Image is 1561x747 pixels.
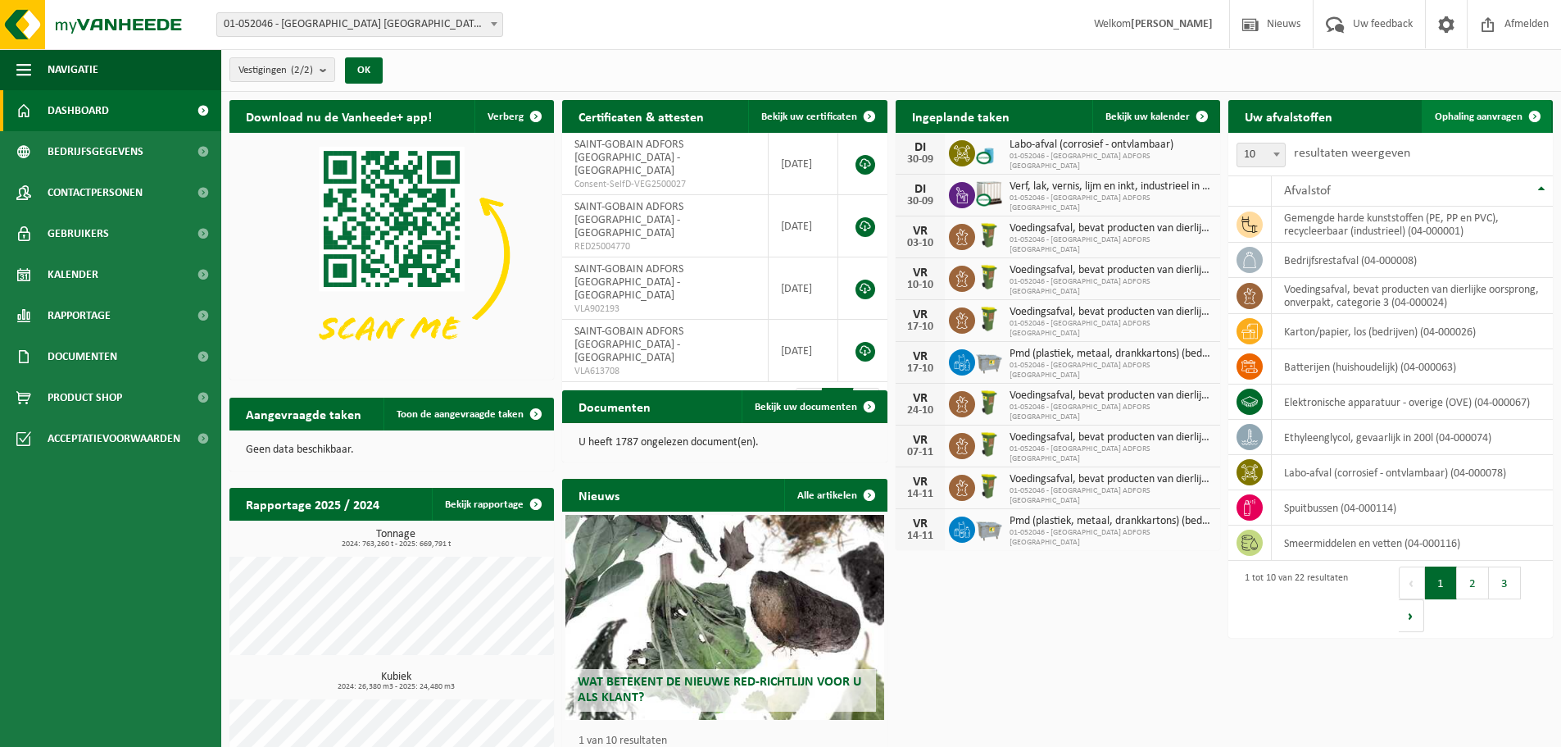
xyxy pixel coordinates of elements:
h2: Download nu de Vanheede+ app! [229,100,448,132]
span: Labo-afval (corrosief - ontvlambaar) [1010,139,1212,152]
a: Wat betekent de nieuwe RED-richtlijn voor u als klant? [565,515,883,720]
span: 01-052046 - [GEOGRAPHIC_DATA] ADFORS [GEOGRAPHIC_DATA] [1010,319,1212,339]
button: Verberg [474,100,552,133]
div: DI [904,183,937,196]
a: Bekijk uw kalender [1092,100,1218,133]
span: Navigatie [48,49,98,90]
span: SAINT-GOBAIN ADFORS [GEOGRAPHIC_DATA] - [GEOGRAPHIC_DATA] [574,263,683,302]
h2: Documenten [562,390,667,422]
span: Product Shop [48,377,122,418]
div: 14-11 [904,531,937,542]
span: 01-052046 - [GEOGRAPHIC_DATA] ADFORS [GEOGRAPHIC_DATA] [1010,486,1212,506]
span: Voedingsafval, bevat producten van dierlijke oorsprong, onverpakt, categorie 3 [1010,222,1212,235]
span: 01-052046 - [GEOGRAPHIC_DATA] ADFORS [GEOGRAPHIC_DATA] [1010,528,1212,548]
td: voedingsafval, bevat producten van dierlijke oorsprong, onverpakt, categorie 3 (04-000024) [1272,278,1553,314]
span: VLA613708 [574,365,755,378]
span: 01-052046 - [GEOGRAPHIC_DATA] ADFORS [GEOGRAPHIC_DATA] [1010,235,1212,255]
span: Verberg [488,112,524,122]
button: 2 [1457,567,1489,599]
span: SAINT-GOBAIN ADFORS [GEOGRAPHIC_DATA] - [GEOGRAPHIC_DATA] [574,139,683,177]
a: Toon de aangevraagde taken [383,398,552,430]
span: Voedingsafval, bevat producten van dierlijke oorsprong, onverpakt, categorie 3 [1010,473,1212,486]
td: [DATE] [769,133,839,195]
span: Voedingsafval, bevat producten van dierlijke oorsprong, onverpakt, categorie 3 [1010,306,1212,319]
div: 10-10 [904,280,937,291]
img: WB-0060-HPE-GN-50 [975,221,1003,249]
td: karton/papier, los (bedrijven) (04-000026) [1272,314,1553,349]
td: [DATE] [769,195,839,257]
div: VR [904,434,937,447]
span: 2024: 763,260 t - 2025: 669,791 t [238,540,554,549]
span: Toon de aangevraagde taken [397,409,524,420]
span: SAINT-GOBAIN ADFORS [GEOGRAPHIC_DATA] - [GEOGRAPHIC_DATA] [574,201,683,239]
div: VR [904,517,937,531]
div: 17-10 [904,363,937,375]
span: Vestigingen [238,58,313,83]
span: 01-052046 - [GEOGRAPHIC_DATA] ADFORS [GEOGRAPHIC_DATA] [1010,361,1212,380]
span: 10 [1237,143,1285,166]
img: WB-0060-HPE-GN-50 [975,430,1003,458]
button: Vestigingen(2/2) [229,57,335,82]
span: VLA902193 [574,303,755,316]
strong: [PERSON_NAME] [1131,18,1213,30]
span: SAINT-GOBAIN ADFORS [GEOGRAPHIC_DATA] - [GEOGRAPHIC_DATA] [574,326,683,364]
div: 24-10 [904,405,937,417]
span: Consent-SelfD-VEG2500027 [574,178,755,191]
div: VR [904,392,937,405]
td: batterijen (huishoudelijk) (04-000063) [1272,349,1553,385]
div: VR [904,266,937,280]
div: 03-10 [904,238,937,249]
div: VR [904,308,937,321]
h3: Tonnage [238,529,554,549]
button: OK [345,57,383,84]
span: Voedingsafval, bevat producten van dierlijke oorsprong, onverpakt, categorie 3 [1010,389,1212,403]
span: Verf, lak, vernis, lijm en inkt, industrieel in ibc [1010,180,1212,194]
span: RED25004770 [574,240,755,253]
td: ethyleenglycol, gevaarlijk in 200l (04-000074) [1272,420,1553,455]
span: Gebruikers [48,213,109,254]
h2: Certificaten & attesten [562,100,720,132]
img: WB-2500-GAL-GY-01 [975,514,1003,542]
span: Bekijk uw documenten [755,402,857,412]
span: Kalender [48,254,98,295]
span: 01-052046 - [GEOGRAPHIC_DATA] ADFORS [GEOGRAPHIC_DATA] [1010,403,1212,422]
a: Bekijk rapportage [432,488,552,521]
span: Rapportage [48,295,111,336]
img: WB-0060-HPE-GN-50 [975,472,1003,500]
span: 10 [1237,143,1286,167]
span: 2024: 26,380 m3 - 2025: 24,480 m3 [238,683,554,691]
h3: Kubiek [238,672,554,691]
img: LP-OT-00060-CU [975,138,1003,166]
span: 01-052046 - [GEOGRAPHIC_DATA] ADFORS [GEOGRAPHIC_DATA] [1010,194,1212,213]
span: 01-052046 - SAINT-GOBAIN ADFORS BELGIUM - BUGGENHOUT [217,13,502,36]
div: VR [904,350,937,363]
img: PB-IC-CU [975,180,1003,207]
span: Contactpersonen [48,172,143,213]
td: bedrijfsrestafval (04-000008) [1272,243,1553,278]
img: WB-0060-HPE-GN-50 [975,305,1003,333]
span: Bekijk uw kalender [1105,112,1190,122]
div: 07-11 [904,447,937,458]
div: VR [904,225,937,238]
a: Bekijk uw documenten [742,390,886,423]
p: Geen data beschikbaar. [246,444,538,456]
h2: Rapportage 2025 / 2024 [229,488,396,520]
div: 17-10 [904,321,937,333]
span: Dashboard [48,90,109,131]
h2: Aangevraagde taken [229,398,378,430]
img: WB-2500-GAL-GY-01 [975,347,1003,375]
a: Bekijk uw certificaten [748,100,886,133]
td: spuitbussen (04-000114) [1272,490,1553,526]
div: 30-09 [904,196,937,207]
span: Ophaling aanvragen [1435,112,1522,122]
td: [DATE] [769,320,839,382]
span: Wat betekent de nieuwe RED-richtlijn voor u als klant? [578,676,861,704]
div: 1 tot 10 van 22 resultaten [1237,565,1348,634]
span: Bekijk uw certificaten [761,112,857,122]
span: Documenten [48,336,117,377]
h2: Ingeplande taken [896,100,1026,132]
button: 3 [1489,567,1521,599]
a: Ophaling aanvragen [1422,100,1551,133]
label: resultaten weergeven [1294,147,1410,160]
div: VR [904,476,937,489]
